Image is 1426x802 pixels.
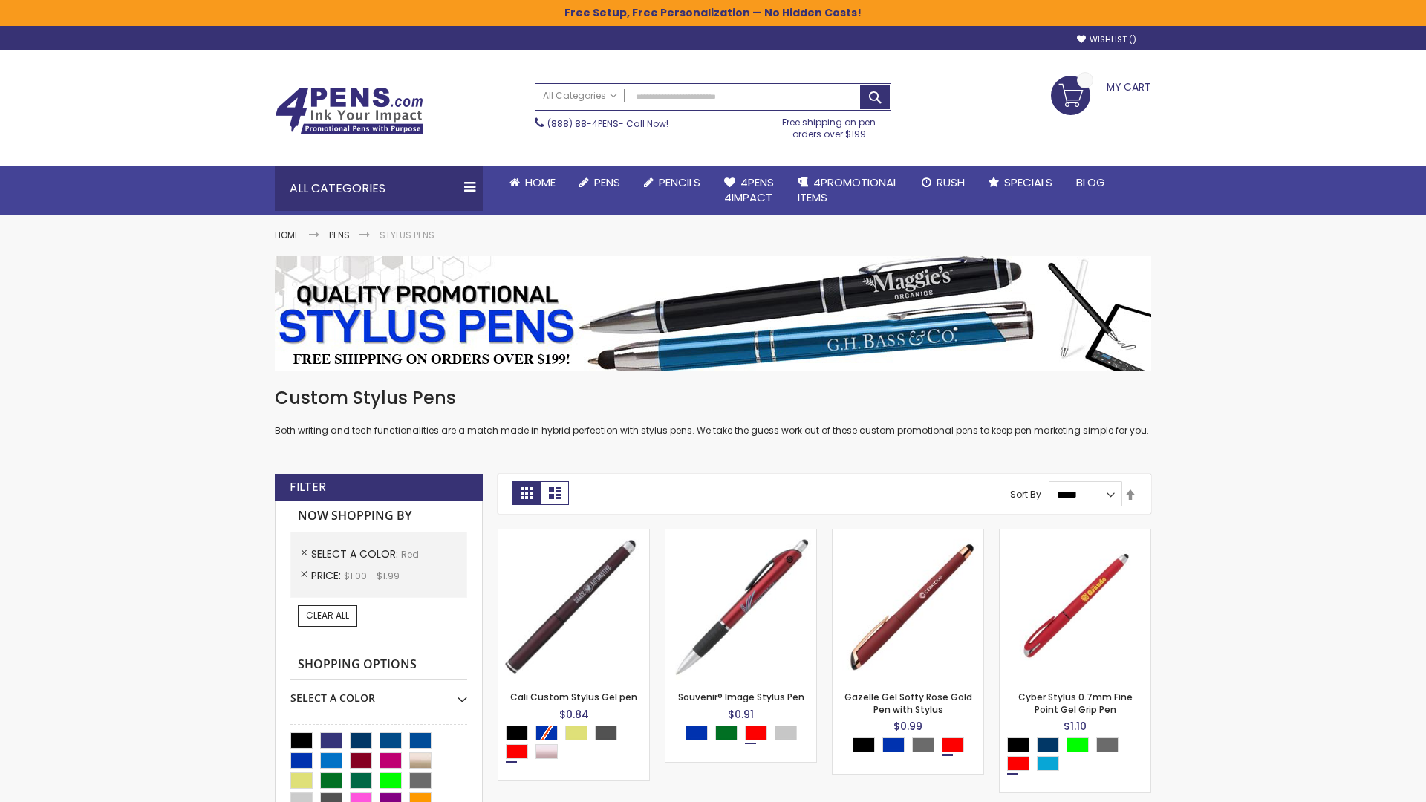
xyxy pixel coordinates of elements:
div: Red [1007,756,1029,771]
a: (888) 88-4PENS [547,117,619,130]
div: Select A Color [506,726,649,763]
label: Sort By [1010,488,1041,501]
strong: Grid [512,481,541,505]
strong: Stylus Pens [380,229,434,241]
a: 4PROMOTIONALITEMS [786,166,910,215]
img: Gazelle Gel Softy Rose Gold Pen with Stylus-Red [833,529,983,680]
a: Home [275,229,299,241]
a: Home [498,166,567,199]
span: Pens [594,175,620,190]
div: Green [715,726,738,740]
span: Red [401,548,419,561]
span: Specials [1004,175,1052,190]
div: Select A Color [686,726,804,744]
div: Blue [882,737,905,752]
a: Cali Custom Stylus Gel pen [510,691,637,703]
span: $0.91 [728,707,754,722]
strong: Shopping Options [290,649,467,681]
span: Select A Color [311,547,401,561]
a: Wishlist [1077,34,1136,45]
span: Home [525,175,556,190]
span: 4PROMOTIONAL ITEMS [798,175,898,205]
span: $0.84 [559,707,589,722]
div: Navy Blue [1037,737,1059,752]
img: Stylus Pens [275,256,1151,371]
a: Souvenir® Image Stylus Pen [678,691,804,703]
a: Cyber Stylus 0.7mm Fine Point Gel Grip Pen-Red [1000,529,1150,541]
div: Select A Color [290,680,467,705]
div: Grey [912,737,934,752]
h1: Custom Stylus Pens [275,386,1151,410]
div: Black [853,737,875,752]
span: $0.99 [893,719,922,734]
a: Souvenir® Image Stylus Pen-Red [665,529,816,541]
div: Both writing and tech functionalities are a match made in hybrid perfection with stylus pens. We ... [275,386,1151,437]
span: - Call Now! [547,117,668,130]
div: Silver [775,726,797,740]
span: Clear All [306,609,349,622]
a: Pens [567,166,632,199]
a: Cali Custom Stylus Gel pen-Red [498,529,649,541]
div: Blue [686,726,708,740]
strong: Now Shopping by [290,501,467,532]
span: Pencils [659,175,700,190]
span: Blog [1076,175,1105,190]
img: 4Pens Custom Pens and Promotional Products [275,87,423,134]
a: Pencils [632,166,712,199]
a: All Categories [535,84,625,108]
a: 4Pens4impact [712,166,786,215]
div: Red [745,726,767,740]
a: Clear All [298,605,357,626]
a: Blog [1064,166,1117,199]
span: Price [311,568,344,583]
div: Rose Gold [535,744,558,759]
a: Rush [910,166,977,199]
a: Specials [977,166,1064,199]
span: All Categories [543,90,617,102]
a: Cyber Stylus 0.7mm Fine Point Gel Grip Pen [1018,691,1133,715]
a: Gazelle Gel Softy Rose Gold Pen with Stylus [844,691,972,715]
img: Souvenir® Image Stylus Pen-Red [665,529,816,680]
div: Turquoise [1037,756,1059,771]
a: Pens [329,229,350,241]
img: Cali Custom Stylus Gel pen-Red [498,529,649,680]
div: Select A Color [853,737,971,756]
span: 4Pens 4impact [724,175,774,205]
div: All Categories [275,166,483,211]
div: Black [506,726,528,740]
span: $1.00 - $1.99 [344,570,400,582]
span: $1.10 [1064,719,1087,734]
span: Rush [937,175,965,190]
div: Gunmetal [595,726,617,740]
img: Cyber Stylus 0.7mm Fine Point Gel Grip Pen-Red [1000,529,1150,680]
div: Free shipping on pen orders over $199 [767,111,892,140]
div: Grey [1096,737,1119,752]
strong: Filter [290,479,326,495]
div: Gold [565,726,587,740]
div: Select A Color [1007,737,1150,775]
div: Lime Green [1067,737,1089,752]
div: Red [942,737,964,752]
div: Black [1007,737,1029,752]
div: Red [506,744,528,759]
a: Gazelle Gel Softy Rose Gold Pen with Stylus-Red [833,529,983,541]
